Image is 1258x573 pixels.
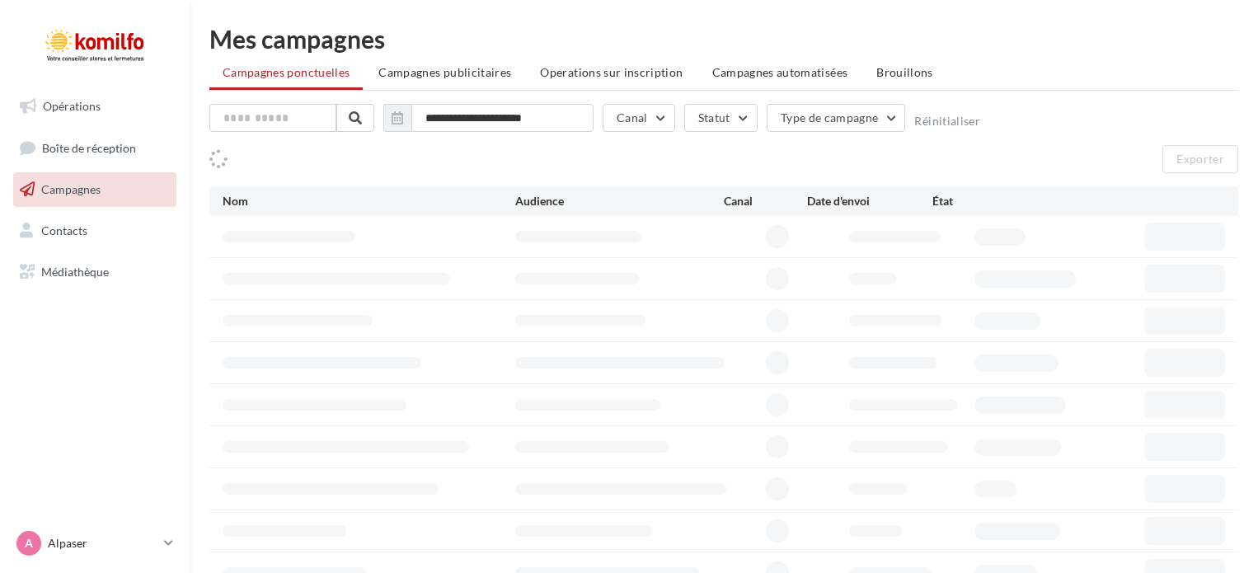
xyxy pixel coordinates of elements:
span: A [25,535,33,552]
a: Boîte de réception [10,130,180,166]
div: État [932,193,1058,209]
a: A Alpaser [13,528,176,559]
div: Mes campagnes [209,26,1238,51]
button: Exporter [1162,145,1238,173]
span: Campagnes automatisées [712,65,848,79]
span: Opérations [43,99,101,113]
div: Canal [724,193,807,209]
div: Date d'envoi [807,193,932,209]
span: Campagnes publicitaires [378,65,511,79]
a: Campagnes [10,172,180,207]
span: Brouillons [876,65,933,79]
span: Médiathèque [41,264,109,278]
a: Contacts [10,214,180,248]
span: Operations sur inscription [540,65,683,79]
button: Canal [603,104,675,132]
p: Alpaser [48,535,157,552]
button: Réinitialiser [914,115,980,128]
span: Campagnes [41,182,101,196]
button: Statut [684,104,758,132]
button: Type de campagne [767,104,906,132]
a: Médiathèque [10,255,180,289]
div: Audience [515,193,724,209]
span: Contacts [41,223,87,237]
a: Opérations [10,89,180,124]
span: Boîte de réception [42,140,136,154]
div: Nom [223,193,515,209]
